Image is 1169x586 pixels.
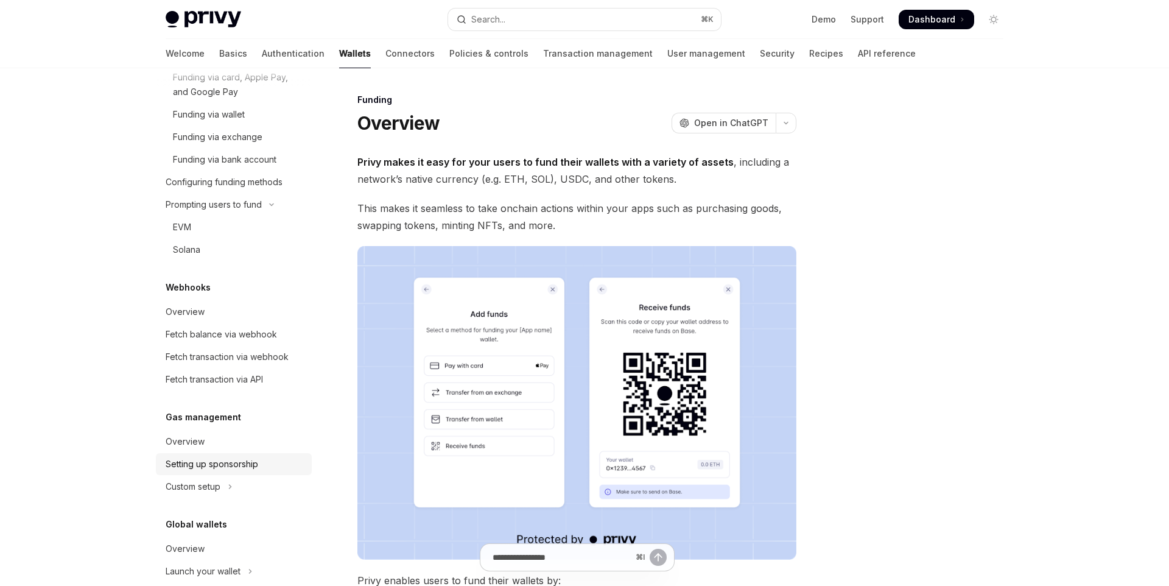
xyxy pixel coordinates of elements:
[156,560,312,582] button: Toggle Launch your wallet section
[156,476,312,498] button: Toggle Custom setup section
[448,9,721,30] button: Open search
[357,200,796,234] span: This makes it seamless to take onchain actions within your apps such as purchasing goods, swappin...
[493,544,631,571] input: Ask a question...
[173,130,262,144] div: Funding via exchange
[156,323,312,345] a: Fetch balance via webhook
[166,197,262,212] div: Prompting users to fund
[156,216,312,238] a: EVM
[385,39,435,68] a: Connectors
[809,39,843,68] a: Recipes
[339,39,371,68] a: Wallets
[694,117,768,129] span: Open in ChatGPT
[166,372,263,387] div: Fetch transaction via API
[173,220,191,235] div: EVM
[166,175,283,189] div: Configuring funding methods
[667,39,745,68] a: User management
[701,15,714,24] span: ⌘ K
[173,242,200,257] div: Solana
[650,549,667,566] button: Send message
[471,12,505,27] div: Search...
[166,11,241,28] img: light logo
[156,194,312,216] button: Toggle Prompting users to fund section
[357,154,796,188] span: , including a network’s native currency (e.g. ETH, SOL), USDC, and other tokens.
[166,305,205,319] div: Overview
[156,239,312,261] a: Solana
[156,301,312,323] a: Overview
[357,94,796,106] div: Funding
[449,39,528,68] a: Policies & controls
[908,13,955,26] span: Dashboard
[166,350,289,364] div: Fetch transaction via webhook
[166,280,211,295] h5: Webhooks
[156,453,312,475] a: Setting up sponsorship
[166,542,205,556] div: Overview
[166,39,205,68] a: Welcome
[984,10,1003,29] button: Toggle dark mode
[851,13,884,26] a: Support
[672,113,776,133] button: Open in ChatGPT
[166,457,258,471] div: Setting up sponsorship
[156,126,312,148] a: Funding via exchange
[166,479,220,494] div: Custom setup
[858,39,916,68] a: API reference
[156,431,312,453] a: Overview
[156,149,312,171] a: Funding via bank account
[219,39,247,68] a: Basics
[543,39,653,68] a: Transaction management
[262,39,325,68] a: Authentication
[156,171,312,193] a: Configuring funding methods
[156,369,312,390] a: Fetch transaction via API
[812,13,836,26] a: Demo
[156,104,312,125] a: Funding via wallet
[760,39,795,68] a: Security
[357,112,440,134] h1: Overview
[173,107,245,122] div: Funding via wallet
[166,410,241,425] h5: Gas management
[156,346,312,368] a: Fetch transaction via webhook
[166,327,277,342] div: Fetch balance via webhook
[166,434,205,449] div: Overview
[899,10,974,29] a: Dashboard
[166,564,240,579] div: Launch your wallet
[173,152,276,167] div: Funding via bank account
[357,246,796,560] img: images/Funding.png
[156,538,312,560] a: Overview
[166,517,227,532] h5: Global wallets
[357,156,734,168] strong: Privy makes it easy for your users to fund their wallets with a variety of assets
